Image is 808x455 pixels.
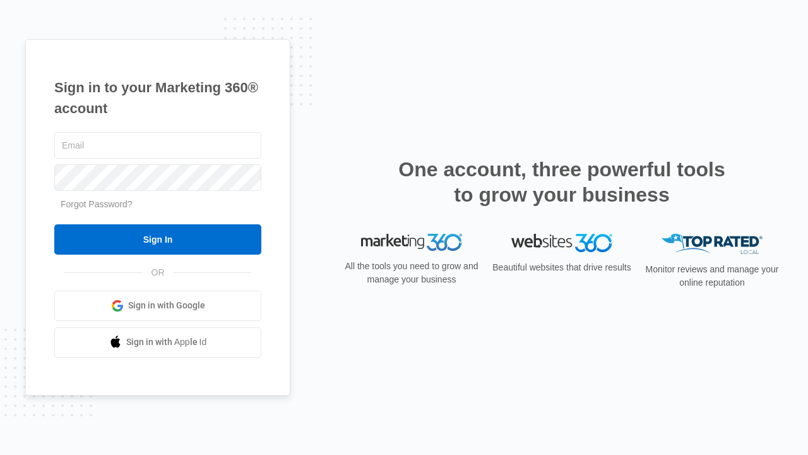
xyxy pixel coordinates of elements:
[491,261,633,274] p: Beautiful websites that drive results
[54,224,261,255] input: Sign In
[143,266,174,279] span: OR
[395,157,729,207] h2: One account, three powerful tools to grow your business
[54,77,261,119] h1: Sign in to your Marketing 360® account
[61,199,133,209] a: Forgot Password?
[128,299,205,312] span: Sign in with Google
[511,234,612,252] img: Websites 360
[54,291,261,321] a: Sign in with Google
[361,234,462,252] img: Marketing 360
[126,336,207,349] span: Sign in with Apple Id
[341,260,482,286] p: All the tools you need to grow and manage your business
[54,132,261,159] input: Email
[641,263,783,289] p: Monitor reviews and manage your online reputation
[662,234,763,255] img: Top Rated Local
[54,327,261,358] a: Sign in with Apple Id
